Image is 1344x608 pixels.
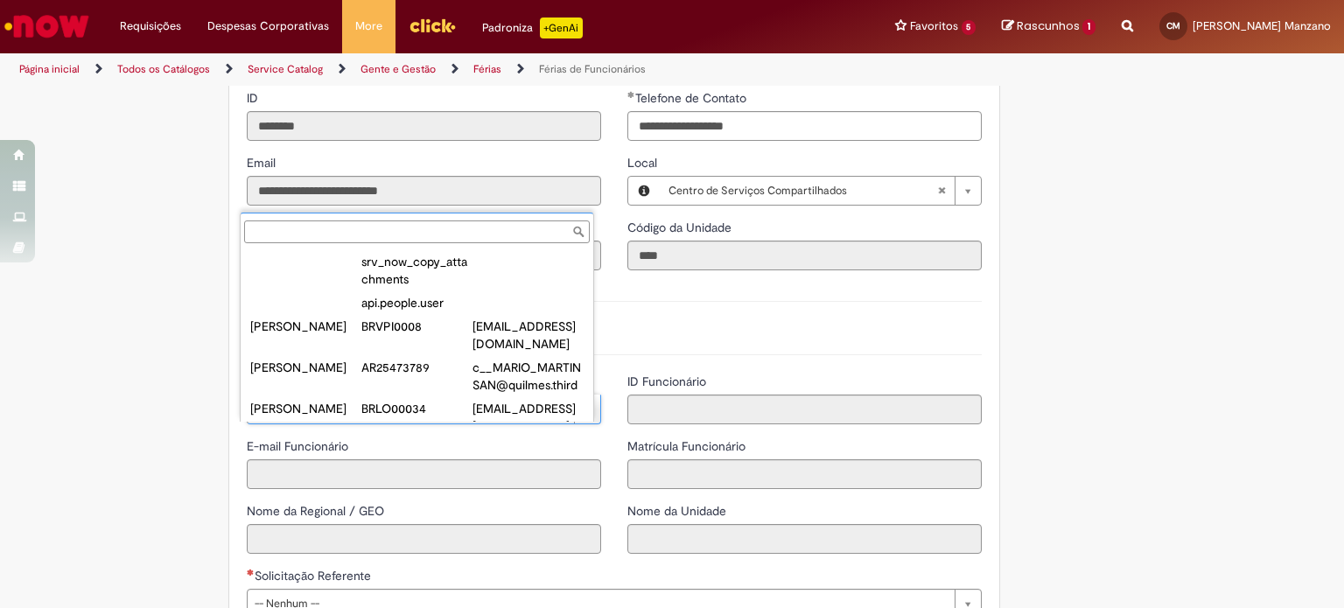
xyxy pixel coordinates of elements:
[472,400,584,435] div: [EMAIL_ADDRESS][DOMAIN_NAME]
[250,400,361,417] div: [PERSON_NAME]
[250,318,361,335] div: [PERSON_NAME]
[361,359,472,376] div: AR25473789
[361,253,472,288] div: srv_now_copy_attachments
[241,247,593,422] ul: Funcionário(s)
[361,318,472,335] div: BRVPI0008
[472,318,584,353] div: [EMAIL_ADDRESS][DOMAIN_NAME]
[361,294,472,311] div: api.people.user
[250,359,361,376] div: [PERSON_NAME]
[472,359,584,394] div: c__MARIO_MARTINSAN@quilmes.third
[361,400,472,417] div: BRLO00034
